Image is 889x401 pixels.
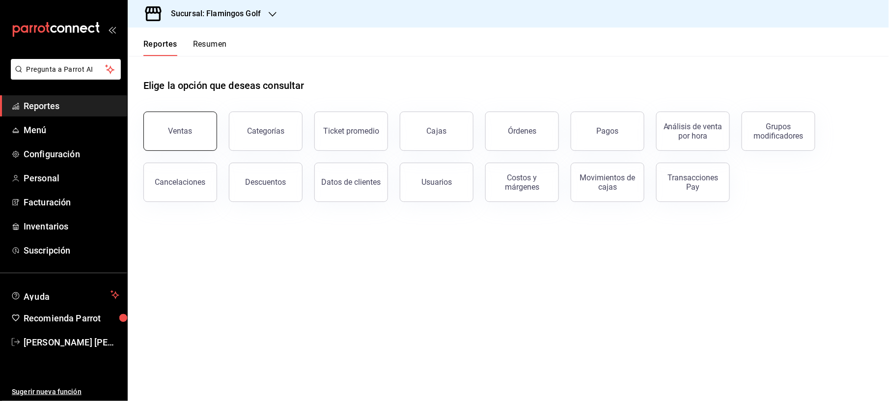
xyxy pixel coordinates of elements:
div: Análisis de venta por hora [663,122,723,141]
div: Transacciones Pay [663,173,723,192]
div: Grupos modificadores [748,122,809,141]
div: Ticket promedio [323,126,379,136]
button: Pagos [571,112,644,151]
span: Configuración [24,147,119,161]
span: Inventarios [24,220,119,233]
button: Descuentos [229,163,303,202]
button: Transacciones Pay [656,163,730,202]
button: Pregunta a Parrot AI [11,59,121,80]
div: Cajas [427,125,447,137]
div: Datos de clientes [322,177,381,187]
button: Cancelaciones [143,163,217,202]
button: Datos de clientes [314,163,388,202]
button: Categorías [229,112,303,151]
button: Movimientos de cajas [571,163,644,202]
span: Pregunta a Parrot AI [27,64,106,75]
span: Recomienda Parrot [24,312,119,325]
div: Usuarios [421,177,452,187]
h3: Sucursal: Flamingos Golf [163,8,261,20]
span: Reportes [24,99,119,113]
div: Cancelaciones [155,177,206,187]
div: Movimientos de cajas [577,173,638,192]
button: Ventas [143,112,217,151]
span: Sugerir nueva función [12,387,119,397]
div: Categorías [247,126,284,136]
button: Análisis de venta por hora [656,112,730,151]
div: Costos y márgenes [492,173,553,192]
button: Órdenes [485,112,559,151]
span: Suscripción [24,244,119,257]
a: Cajas [400,112,473,151]
button: Resumen [193,39,227,56]
div: Ventas [168,126,193,136]
button: Costos y márgenes [485,163,559,202]
div: Pagos [597,126,619,136]
span: Personal [24,172,119,185]
span: Ayuda [24,289,107,301]
span: Menú [24,123,119,137]
button: Grupos modificadores [742,112,815,151]
a: Pregunta a Parrot AI [7,71,121,82]
span: [PERSON_NAME] [PERSON_NAME] [24,336,119,349]
button: Reportes [143,39,177,56]
button: open_drawer_menu [108,26,116,33]
h1: Elige la opción que deseas consultar [143,78,305,93]
button: Usuarios [400,163,473,202]
div: navigation tabs [143,39,227,56]
div: Órdenes [508,126,536,136]
div: Descuentos [246,177,286,187]
button: Ticket promedio [314,112,388,151]
span: Facturación [24,196,119,209]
